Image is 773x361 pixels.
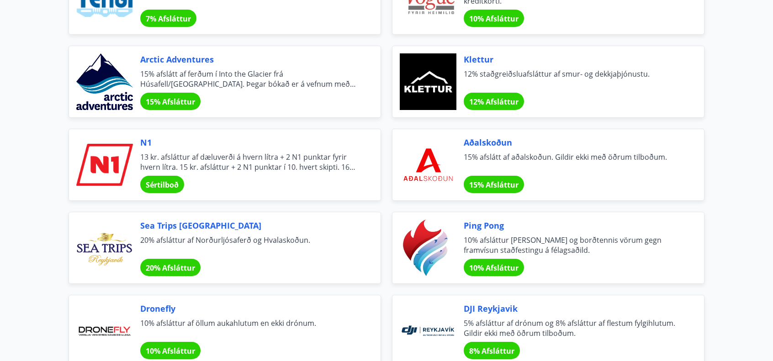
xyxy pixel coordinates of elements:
[464,318,682,338] span: 5% afsláttur af drónum og 8% afsláttur af flestum fylgihlutum. Gildir ekki með öðrum tilboðum.
[469,180,519,190] span: 15% Afsláttur
[140,136,359,148] span: N1
[469,14,519,24] span: 10% Afsláttur
[464,235,682,255] span: 10% afsláttur [PERSON_NAME] og borðtennis vörum gegn framvísun staðfestingu á félagsaðild.
[140,220,359,231] span: Sea Trips [GEOGRAPHIC_DATA]
[140,152,359,172] span: 13 kr. afsláttur af dæluverði á hvern lítra + 2 N1 punktar fyrir hvern lítra. 15 kr. afsláttur + ...
[140,235,359,255] span: 20% afsláttur af Norðurljósaferð og Hvalaskoðun.
[469,263,519,273] span: 10% Afsláttur
[464,53,682,65] span: Klettur
[146,263,195,273] span: 20% Afsláttur
[464,303,682,314] span: DJI Reykjavik
[140,69,359,89] span: 15% afslátt af ferðum í Into the Glacier frá Húsafell/[GEOGRAPHIC_DATA]. Þegar bókað er á vefnum ...
[464,69,682,89] span: 12% staðgreiðsluafsláttur af smur- og dekkjaþjónustu.
[146,346,195,356] span: 10% Afsláttur
[464,220,682,231] span: Ping Pong
[464,152,682,172] span: 15% afslátt af aðalskoðun. Gildir ekki með öðrum tilboðum.
[140,53,359,65] span: Arctic Adventures
[140,318,359,338] span: 10% afsláttur af öllum aukahlutum en ekki drónum.
[140,303,359,314] span: Dronefly
[146,14,191,24] span: 7% Afsláttur
[464,136,682,148] span: Aðalskoðun
[146,97,195,107] span: 15% Afsláttur
[469,97,519,107] span: 12% Afsláttur
[146,180,179,190] span: Sértilboð
[469,346,514,356] span: 8% Afsláttur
